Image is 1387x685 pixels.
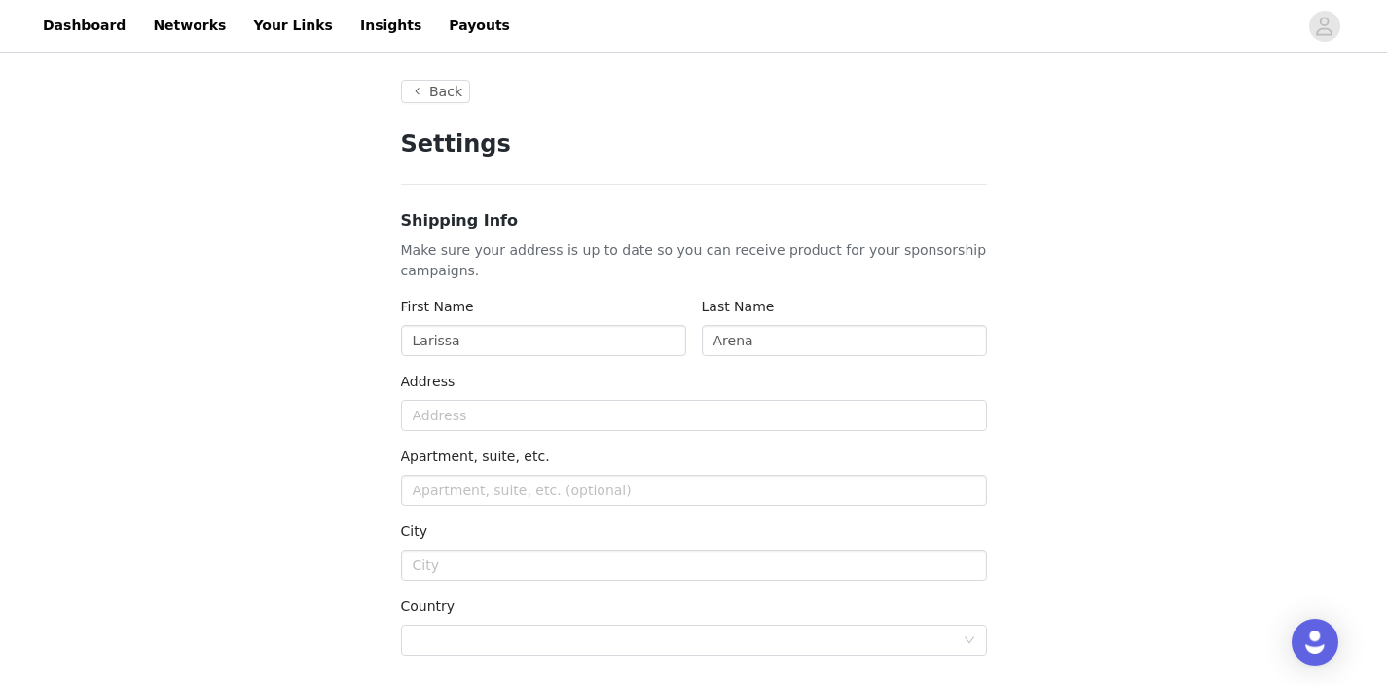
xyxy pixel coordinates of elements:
[401,598,456,614] label: Country
[141,4,237,48] a: Networks
[401,80,471,103] button: Back
[702,299,775,314] label: Last Name
[241,4,345,48] a: Your Links
[31,4,137,48] a: Dashboard
[401,126,987,162] h1: Settings
[401,449,550,464] label: Apartment, suite, etc.
[1315,11,1333,42] div: avatar
[401,523,427,539] label: City
[401,374,456,389] label: Address
[401,475,987,506] input: Apartment, suite, etc. (optional)
[401,209,987,233] h3: Shipping Info
[401,299,474,314] label: First Name
[437,4,522,48] a: Payouts
[964,634,975,648] i: icon: down
[401,240,987,281] p: Make sure your address is up to date so you can receive product for your sponsorship campaigns.
[401,400,987,431] input: Address
[401,550,987,581] input: City
[348,4,433,48] a: Insights
[1292,619,1338,666] div: Open Intercom Messenger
